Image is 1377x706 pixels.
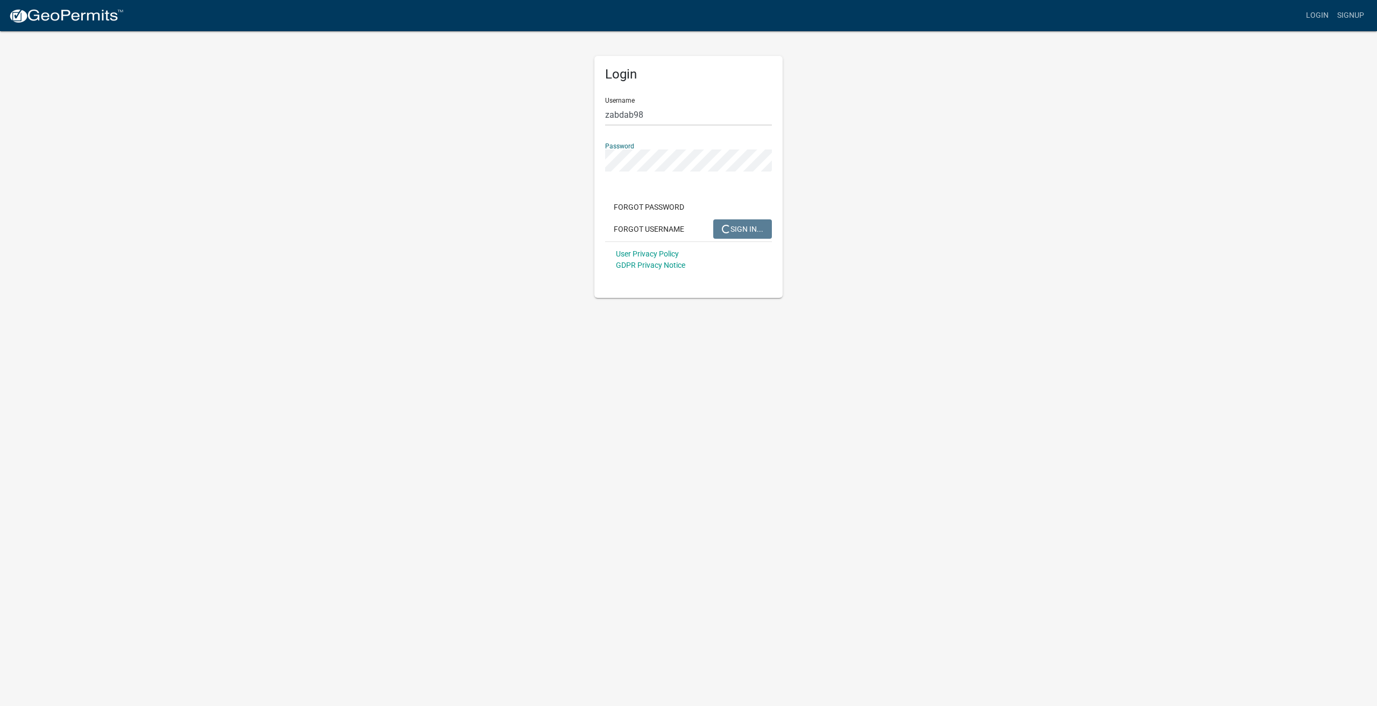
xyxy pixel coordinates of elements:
[713,219,772,239] button: SIGN IN...
[1302,5,1333,26] a: Login
[605,197,693,217] button: Forgot Password
[616,249,679,258] a: User Privacy Policy
[605,219,693,239] button: Forgot Username
[1333,5,1368,26] a: Signup
[722,224,763,233] span: SIGN IN...
[616,261,685,269] a: GDPR Privacy Notice
[605,67,772,82] h5: Login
